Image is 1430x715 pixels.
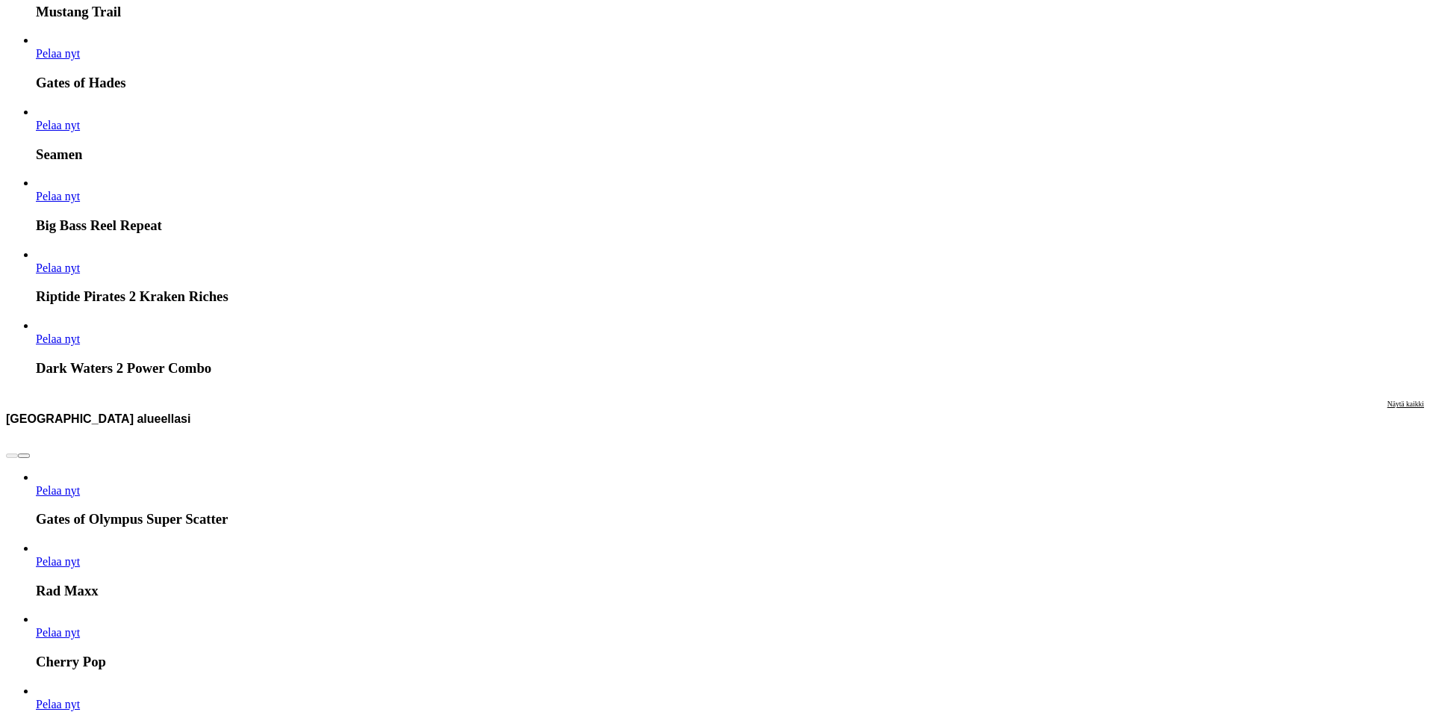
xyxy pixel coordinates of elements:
a: Gates of Olympus Super Scatter [36,484,80,497]
article: Rad Maxx [36,542,1424,599]
h3: Cherry Pop [36,654,1424,670]
a: Dark Waters 2 Power Combo [36,332,80,345]
span: Pelaa nyt [36,261,80,274]
span: Pelaa nyt [36,190,80,202]
a: Thor’s Rage [36,698,80,711]
span: Pelaa nyt [36,119,80,131]
span: Pelaa nyt [36,484,80,497]
a: Riptide Pirates 2 Kraken Riches [36,261,80,274]
article: Gates of Hades [36,34,1424,91]
button: next slide [18,454,30,458]
article: Riptide Pirates 2 Kraken Riches [36,248,1424,306]
article: Gates of Olympus Super Scatter [36,471,1424,528]
a: Big Bass Reel Repeat [36,190,80,202]
span: Pelaa nyt [36,555,80,568]
h3: Dark Waters 2 Power Combo [36,360,1424,377]
h3: Gates of Olympus Super Scatter [36,511,1424,527]
span: Pelaa nyt [36,47,80,60]
h3: Rad Maxx [36,583,1424,599]
h3: Mustang Trail [36,4,1424,20]
h3: [GEOGRAPHIC_DATA] alueellasi [6,412,190,426]
h3: Riptide Pirates 2 Kraken Riches [36,288,1424,305]
article: Seamen [36,105,1424,163]
article: Cherry Pop [36,613,1424,670]
a: Seamen [36,119,80,131]
h3: Big Bass Reel Repeat [36,217,1424,234]
h3: Gates of Hades [36,75,1424,91]
a: Näytä kaikki [1387,400,1424,438]
h3: Seamen [36,146,1424,163]
article: Dark Waters 2 Power Combo [36,319,1424,377]
article: Big Bass Reel Repeat [36,176,1424,234]
a: Gates of Hades [36,47,80,60]
span: Pelaa nyt [36,626,80,639]
button: prev slide [6,454,18,458]
span: Pelaa nyt [36,698,80,711]
a: Rad Maxx [36,555,80,568]
span: Näytä kaikki [1387,400,1424,408]
span: Pelaa nyt [36,332,80,345]
a: Cherry Pop [36,626,80,639]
